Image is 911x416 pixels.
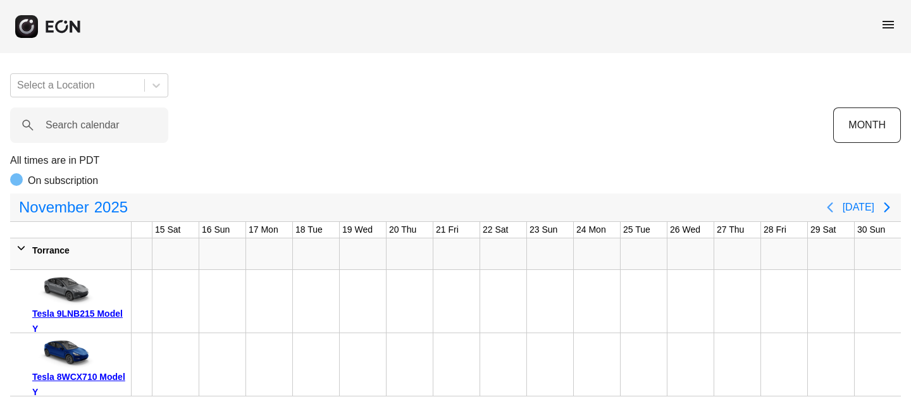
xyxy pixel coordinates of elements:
[527,222,560,238] div: 23 Sun
[667,222,703,238] div: 26 Wed
[817,195,843,220] button: Previous page
[808,222,838,238] div: 29 Sat
[16,195,92,220] span: November
[46,118,120,133] label: Search calendar
[761,222,789,238] div: 28 Fri
[152,222,183,238] div: 15 Sat
[714,222,747,238] div: 27 Thu
[340,222,375,238] div: 19 Wed
[843,196,874,219] button: [DATE]
[387,222,419,238] div: 20 Thu
[92,195,130,220] span: 2025
[32,274,96,306] img: car
[293,222,325,238] div: 18 Tue
[246,222,281,238] div: 17 Mon
[833,107,901,143] button: MONTH
[855,222,888,238] div: 30 Sun
[874,195,900,220] button: Next page
[199,222,232,238] div: 16 Sun
[433,222,461,238] div: 21 Fri
[10,153,901,168] p: All times are in PDT
[11,195,135,220] button: November2025
[480,222,511,238] div: 22 Sat
[881,17,896,32] span: menu
[32,243,127,258] div: Torrance
[574,222,609,238] div: 24 Mon
[28,173,98,188] p: On subscription
[32,338,96,369] img: car
[621,222,653,238] div: 25 Tue
[32,369,127,400] div: Tesla 8WCX710 Model Y
[32,306,127,336] div: Tesla 9LNB215 Model Y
